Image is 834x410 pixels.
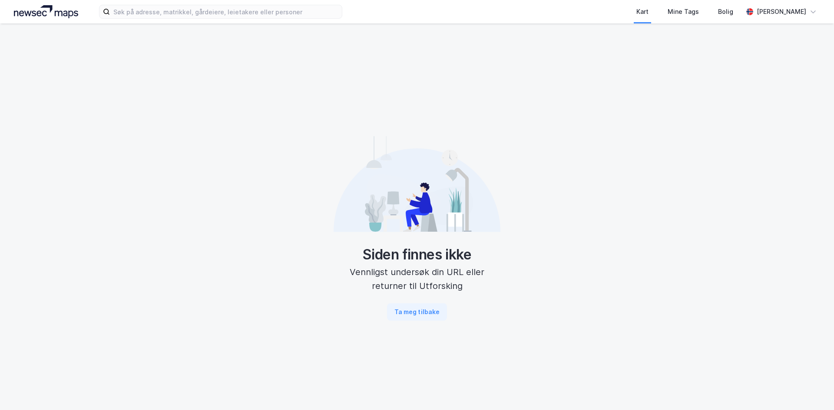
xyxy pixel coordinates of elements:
button: Ta meg tilbake [387,303,447,321]
div: Mine Tags [668,7,699,17]
input: Søk på adresse, matrikkel, gårdeiere, leietakere eller personer [110,5,342,18]
img: logo.a4113a55bc3d86da70a041830d287a7e.svg [14,5,78,18]
div: [PERSON_NAME] [757,7,806,17]
div: Kart [636,7,649,17]
div: Bolig [718,7,733,17]
div: Vennligst undersøk din URL eller returner til Utforsking [334,265,500,293]
div: Siden finnes ikke [334,246,500,263]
